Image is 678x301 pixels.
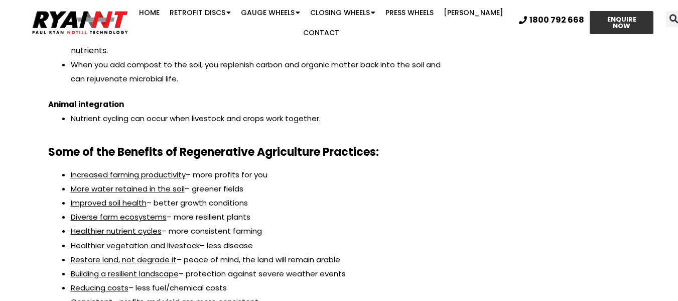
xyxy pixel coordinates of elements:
[71,112,450,126] li: Nutrient cycling can occur when livestock and crops work together.
[71,253,450,267] li: – peace of mind, the land will remain arable
[71,169,186,180] u: Increased farming productivity
[71,268,179,279] u: Building a resilient landscape
[305,3,380,23] a: Closing Wheels
[71,282,128,293] u: Reducing costs
[131,3,511,43] nav: Menu
[236,3,305,23] a: Gauge Wheels
[71,239,450,253] li: – less disease
[165,3,236,23] a: Retrofit Discs
[71,196,450,210] li: – better growth conditions
[71,224,450,238] li: – more consistent farming
[590,11,654,34] a: ENQUIRE NOW
[380,3,439,23] a: Press Wheels
[71,210,450,224] li: – more resilient plants
[134,3,165,23] a: Home
[71,226,162,236] u: Healthier nutrient cycles
[71,267,450,281] li: – protection against severe weather events
[529,16,584,24] span: 1800 792 668
[71,254,177,265] u: Restore land, not degrade it
[599,16,645,29] span: ENQUIRE NOW
[71,212,167,222] u: Diverse farm ecosystems
[71,281,450,295] li: – less fuel/chemical costs
[71,240,200,251] u: Healthier vegetation and livestock
[71,197,147,208] u: Improved soil health
[71,182,450,196] li: – greener fields
[71,58,450,86] li: When you add compost to the soil, you replenish carbon and organic matter back into the soil and ...
[439,3,508,23] a: [PERSON_NAME]
[519,16,584,24] a: 1800 792 668
[30,7,130,38] img: Ryan NT logo
[48,99,124,110] strong: Animal integration
[298,23,344,43] a: Contact
[71,183,185,194] u: More water retained in the soil
[48,147,450,158] h2: Some of the Benefits of Regenerative Agriculture Practices:
[71,168,450,182] li: – more profits for you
